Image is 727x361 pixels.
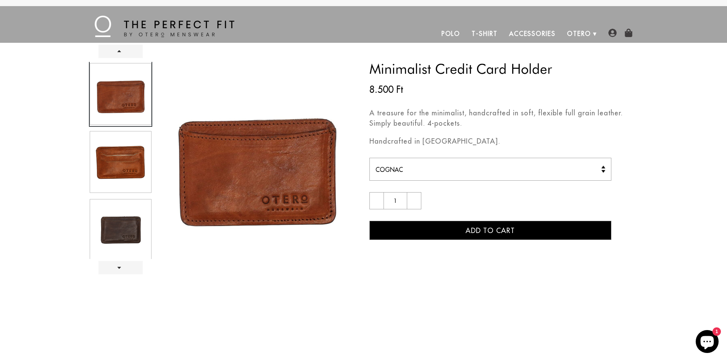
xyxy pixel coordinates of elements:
a: Otero [561,24,597,43]
a: T-Shirt [466,24,503,43]
a: Accessories [503,24,561,43]
a: Minimalist Credit Card Holder [89,129,152,195]
img: user-account-icon.png [608,29,617,37]
img: shopping-bag-icon.png [624,29,633,37]
span: Add to cart [466,226,515,235]
img: Minimalist Credit Card Holder [90,131,151,193]
img: Minimalist Credit Card Holder [90,63,151,125]
p: A treasure for the minimalist, handcrafted in soft, flexible full grain leather. Simply beautiful... [369,108,638,128]
img: Minimalist Credit Card Holder [90,199,151,261]
h3: Minimalist Credit Card Holder [369,62,638,76]
a: Polo [436,24,466,43]
img: Minimalist Credit Card Holder [156,62,358,264]
a: Prev [98,45,143,58]
ins: 8.500 Ft [369,83,403,96]
p: Handcrafted in [GEOGRAPHIC_DATA]. [369,136,638,146]
a: Minimalist Credit Card Holder [89,61,152,127]
a: Next [98,261,143,274]
img: The Perfect Fit - by Otero Menswear - Logo [95,16,234,37]
inbox-online-store-chat: Shopify online store chat [693,330,721,355]
button: Add to cart [369,221,612,240]
a: Minimalist Credit Card Holder [89,197,152,263]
